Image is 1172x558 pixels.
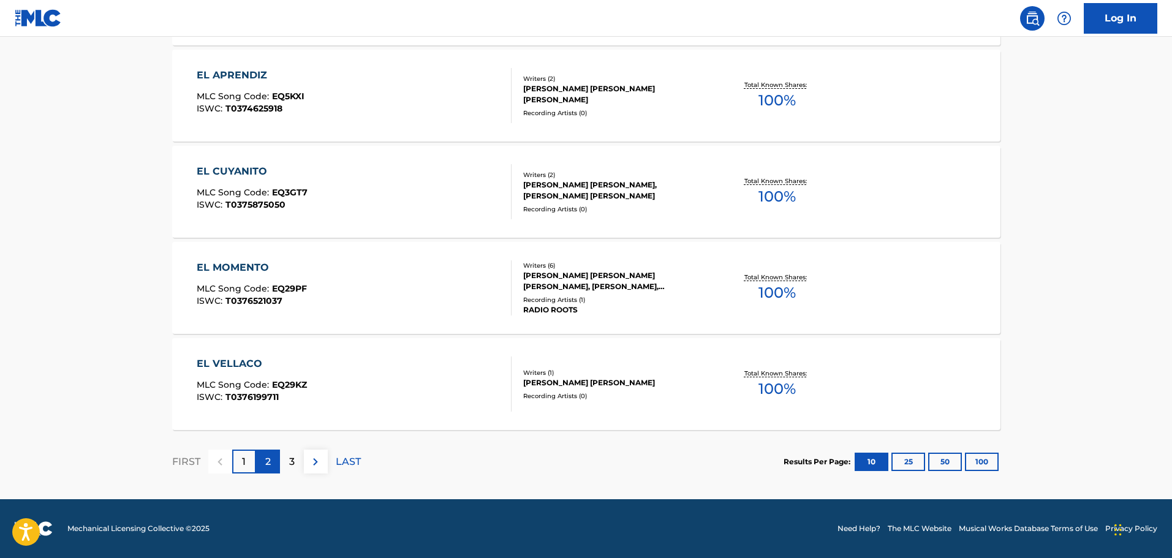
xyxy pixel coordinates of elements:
[172,338,1000,430] a: EL VELLACOMLC Song Code:EQ29KZISWC:T0376199711Writers (1)[PERSON_NAME] [PERSON_NAME]Recording Art...
[172,242,1000,334] a: EL MOMENTOMLC Song Code:EQ29PFISWC:T0376521037Writers (6)[PERSON_NAME] [PERSON_NAME] [PERSON_NAME...
[523,179,708,202] div: [PERSON_NAME] [PERSON_NAME], [PERSON_NAME] [PERSON_NAME]
[523,368,708,377] div: Writers ( 1 )
[197,187,272,198] span: MLC Song Code :
[197,103,225,114] span: ISWC :
[172,146,1000,238] a: EL CUYANITOMLC Song Code:EQ3GT7ISWC:T0375875050Writers (2)[PERSON_NAME] [PERSON_NAME], [PERSON_NA...
[744,369,810,378] p: Total Known Shares:
[928,453,962,471] button: 50
[265,454,271,469] p: 2
[242,454,246,469] p: 1
[197,260,307,275] div: EL MOMENTO
[758,89,796,111] span: 100 %
[197,295,225,306] span: ISWC :
[758,282,796,304] span: 100 %
[523,377,708,388] div: [PERSON_NAME] [PERSON_NAME]
[758,378,796,400] span: 100 %
[172,50,1000,141] a: EL APRENDIZMLC Song Code:EQ5KXIISWC:T0374625918Writers (2)[PERSON_NAME] [PERSON_NAME] [PERSON_NAM...
[523,205,708,214] div: Recording Artists ( 0 )
[523,74,708,83] div: Writers ( 2 )
[837,523,880,534] a: Need Help?
[272,187,308,198] span: EQ3GT7
[272,283,307,294] span: EQ29PF
[1020,6,1045,31] a: Public Search
[758,186,796,208] span: 100 %
[172,454,200,469] p: FIRST
[197,356,307,371] div: EL VELLACO
[197,391,225,402] span: ISWC :
[784,456,853,467] p: Results Per Page:
[225,199,285,210] span: T0375875050
[1057,11,1072,26] img: help
[523,304,708,315] div: RADIO ROOTS
[197,283,272,294] span: MLC Song Code :
[225,103,282,114] span: T0374625918
[197,379,272,390] span: MLC Song Code :
[272,91,304,102] span: EQ5KXI
[744,80,810,89] p: Total Known Shares:
[225,295,282,306] span: T0376521037
[891,453,925,471] button: 25
[959,523,1098,534] a: Musical Works Database Terms of Use
[197,164,308,179] div: EL CUYANITO
[744,273,810,282] p: Total Known Shares:
[336,454,361,469] p: LAST
[744,176,810,186] p: Total Known Shares:
[523,391,708,401] div: Recording Artists ( 0 )
[225,391,279,402] span: T0376199711
[67,523,210,534] span: Mechanical Licensing Collective © 2025
[1025,11,1040,26] img: search
[965,453,999,471] button: 100
[888,523,951,534] a: The MLC Website
[523,83,708,105] div: [PERSON_NAME] [PERSON_NAME] [PERSON_NAME]
[523,270,708,292] div: [PERSON_NAME] [PERSON_NAME] [PERSON_NAME], [PERSON_NAME], [PERSON_NAME] [PERSON_NAME] [PERSON_NAM...
[1084,3,1157,34] a: Log In
[197,91,272,102] span: MLC Song Code :
[1052,6,1076,31] div: Help
[855,453,888,471] button: 10
[523,170,708,179] div: Writers ( 2 )
[15,9,62,27] img: MLC Logo
[289,454,295,469] p: 3
[523,108,708,118] div: Recording Artists ( 0 )
[523,261,708,270] div: Writers ( 6 )
[523,295,708,304] div: Recording Artists ( 1 )
[308,454,323,469] img: right
[197,199,225,210] span: ISWC :
[15,521,53,536] img: logo
[197,68,304,83] div: EL APRENDIZ
[272,379,307,390] span: EQ29KZ
[1114,511,1122,548] div: Drag
[1111,499,1172,558] iframe: Chat Widget
[1105,523,1157,534] a: Privacy Policy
